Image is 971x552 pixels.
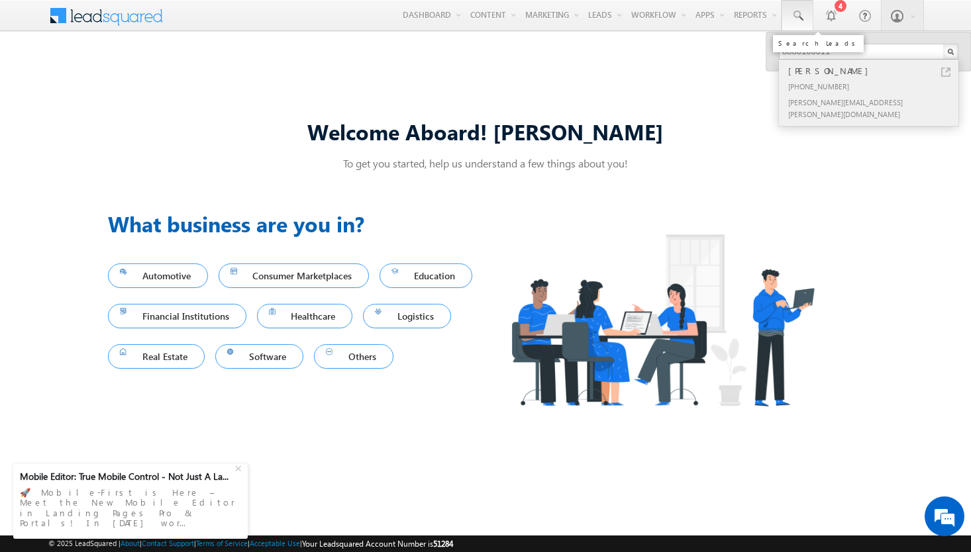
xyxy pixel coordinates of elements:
div: [PHONE_NUMBER] [786,78,963,94]
h3: What business are you in? [108,208,485,240]
div: 🚀 Mobile-First is Here – Meet the New Mobile Editor in Landing Pages Pro & Portals! In [DATE] wor... [20,483,241,532]
a: About [121,539,140,547]
span: Healthcare [269,307,341,325]
span: Your Leadsquared Account Number is [302,539,453,549]
span: Logistics [375,307,439,325]
span: Consumer Marketplaces [230,267,358,285]
span: Others [326,347,382,365]
span: Software [227,347,292,365]
input: Search Leads [779,44,958,60]
div: + [232,459,248,475]
span: Real Estate [120,347,193,365]
span: Financial Institutions [120,307,234,325]
span: 51284 [433,539,453,549]
a: Acceptable Use [250,539,300,547]
div: [PERSON_NAME][EMAIL_ADDRESS][PERSON_NAME][DOMAIN_NAME] [786,94,963,122]
p: To get you started, help us understand a few things about you! [108,156,863,170]
span: Automotive [120,267,196,285]
div: Search Leads [778,39,858,47]
div: Welcome Aboard! [PERSON_NAME] [108,117,863,146]
a: Terms of Service [196,539,248,547]
span: Education [391,267,460,285]
a: Contact Support [142,539,194,547]
img: Industry.png [485,208,839,432]
span: © 2025 LeadSquared | | | | | [48,537,453,550]
div: Mobile Editor: True Mobile Control - Not Just A La... [20,471,233,483]
div: [PERSON_NAME] [786,64,963,78]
